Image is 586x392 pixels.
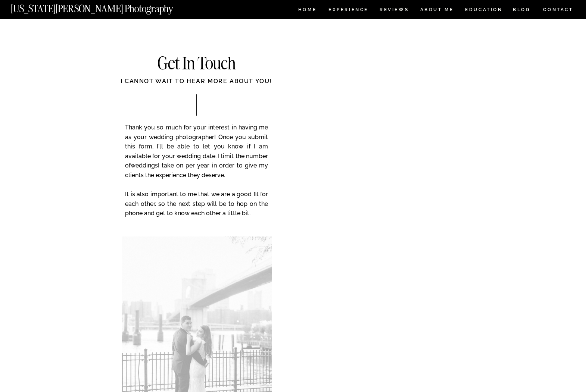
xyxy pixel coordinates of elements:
[297,7,318,14] a: HOME
[328,7,368,14] a: Experience
[11,4,198,10] a: [US_STATE][PERSON_NAME] Photography
[513,7,531,14] a: BLOG
[91,77,301,94] div: I cannot wait to hear more about you!
[380,7,408,14] a: REVIEWS
[420,7,454,14] a: ABOUT ME
[543,6,574,14] a: CONTACT
[121,55,271,73] h2: Get In Touch
[131,162,158,169] a: weddings
[125,123,268,229] p: Thank you so much for your interest in having me as your wedding photographer! Once you submit th...
[464,7,504,14] a: EDUCATION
